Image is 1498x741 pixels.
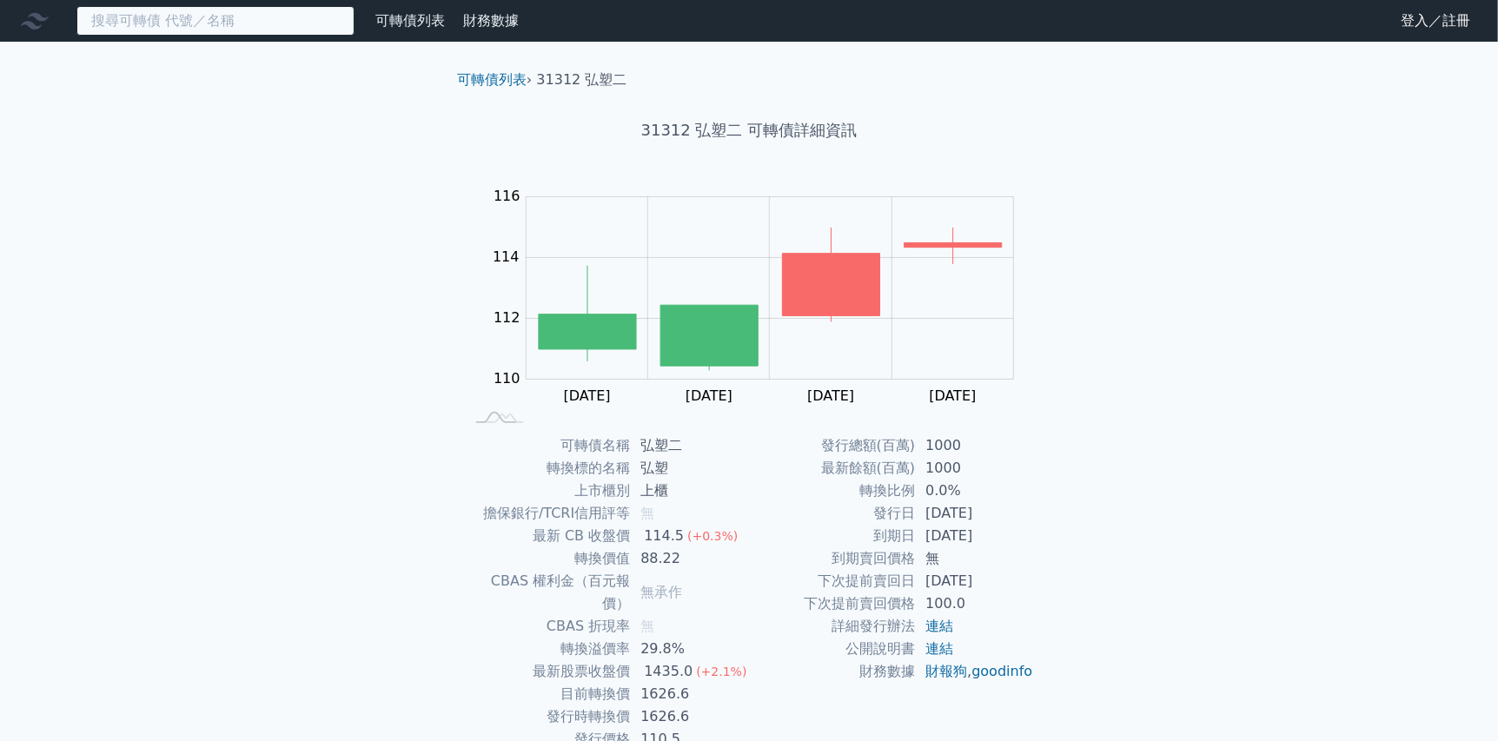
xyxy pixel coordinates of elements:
[925,663,967,679] a: 財報狗
[464,638,630,660] td: 轉換溢價率
[640,525,687,547] div: 114.5
[915,525,1034,547] td: [DATE]
[464,570,630,615] td: CBAS 權利金（百元報價）
[484,189,1040,405] g: Chart
[464,615,630,638] td: CBAS 折現率
[807,388,854,405] tspan: [DATE]
[464,502,630,525] td: 擔保銀行/TCRI信用評等
[630,705,749,728] td: 1626.6
[463,12,519,29] a: 財務數據
[457,69,532,90] li: ›
[640,505,654,521] span: 無
[375,12,445,29] a: 可轉債列表
[443,118,1055,142] h1: 31312 弘塑二 可轉債詳細資訊
[749,480,915,502] td: 轉換比例
[749,592,915,615] td: 下次提前賣回價格
[464,525,630,547] td: 最新 CB 收盤價
[494,371,520,387] tspan: 110
[537,69,627,90] li: 31312 弘塑二
[915,480,1034,502] td: 0.0%
[749,525,915,547] td: 到期日
[564,388,611,405] tspan: [DATE]
[464,480,630,502] td: 上市櫃別
[749,615,915,638] td: 詳細發行辦法
[915,434,1034,457] td: 1000
[686,388,732,405] tspan: [DATE]
[971,663,1032,679] a: goodinfo
[630,638,749,660] td: 29.8%
[749,638,915,660] td: 公開說明書
[915,570,1034,592] td: [DATE]
[640,584,682,600] span: 無承作
[630,480,749,502] td: 上櫃
[930,388,977,405] tspan: [DATE]
[749,547,915,570] td: 到期賣回價格
[749,570,915,592] td: 下次提前賣回日
[687,529,738,543] span: (+0.3%)
[1387,7,1484,35] a: 登入／註冊
[76,6,355,36] input: 搜尋可轉債 代號／名稱
[493,249,520,266] tspan: 114
[464,705,630,728] td: 發行時轉換價
[749,434,915,457] td: 發行總額(百萬)
[749,457,915,480] td: 最新餘額(百萬)
[749,660,915,683] td: 財務數據
[915,547,1034,570] td: 無
[630,457,749,480] td: 弘塑
[630,434,749,457] td: 弘塑二
[464,660,630,683] td: 最新股票收盤價
[494,310,520,327] tspan: 112
[696,665,746,678] span: (+2.1%)
[915,502,1034,525] td: [DATE]
[464,547,630,570] td: 轉換價值
[915,660,1034,683] td: ,
[630,683,749,705] td: 1626.6
[494,189,520,205] tspan: 116
[925,618,953,634] a: 連結
[464,457,630,480] td: 轉換標的名稱
[457,71,527,88] a: 可轉債列表
[464,683,630,705] td: 目前轉換價
[464,434,630,457] td: 可轉債名稱
[640,618,654,634] span: 無
[630,547,749,570] td: 88.22
[915,457,1034,480] td: 1000
[915,592,1034,615] td: 100.0
[640,660,696,683] div: 1435.0
[749,502,915,525] td: 發行日
[925,640,953,657] a: 連結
